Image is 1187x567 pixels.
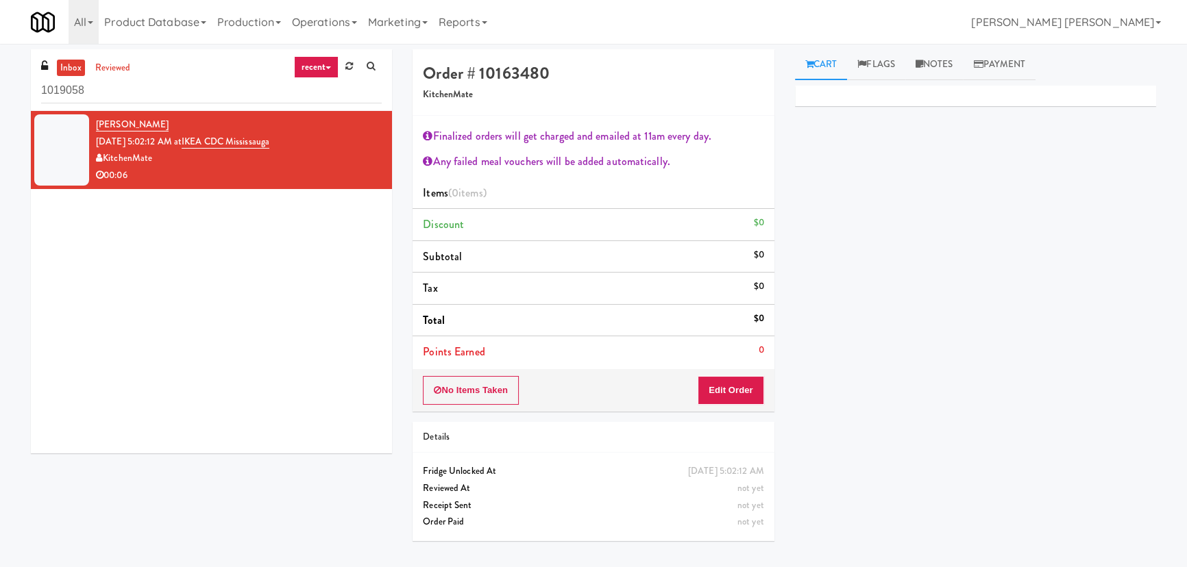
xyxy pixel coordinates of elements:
[423,185,486,201] span: Items
[423,376,519,405] button: No Items Taken
[31,111,392,189] li: [PERSON_NAME][DATE] 5:02:12 AM atIKEA CDC MississaugaKitchenMate00:06
[753,278,763,295] div: $0
[294,56,339,78] a: recent
[423,216,464,232] span: Discount
[753,247,763,264] div: $0
[737,515,764,528] span: not yet
[31,10,55,34] img: Micromart
[847,49,905,80] a: Flags
[96,135,182,148] span: [DATE] 5:02:12 AM at
[423,151,763,172] div: Any failed meal vouchers will be added automatically.
[423,90,763,100] h5: KitchenMate
[737,499,764,512] span: not yet
[963,49,1036,80] a: Payment
[423,480,763,497] div: Reviewed At
[423,344,485,360] span: Points Earned
[423,312,445,328] span: Total
[182,135,269,149] a: IKEA CDC Mississauga
[57,60,85,77] a: inbox
[41,78,382,103] input: Search vision orders
[688,463,764,480] div: [DATE] 5:02:12 AM
[448,185,487,201] span: (0 )
[698,376,764,405] button: Edit Order
[423,429,763,446] div: Details
[905,49,964,80] a: Notes
[423,126,763,147] div: Finalized orders will get charged and emailed at 11am every day.
[96,118,169,131] a: [PERSON_NAME]
[759,342,764,359] div: 0
[423,249,462,264] span: Subtotal
[423,497,763,514] div: Receipt Sent
[458,185,483,201] ng-pluralize: items
[92,60,134,77] a: reviewed
[753,214,763,231] div: $0
[795,49,848,80] a: Cart
[96,150,382,167] div: KitchenMate
[423,514,763,531] div: Order Paid
[96,167,382,184] div: 00:06
[423,64,763,82] h4: Order # 10163480
[737,481,764,494] span: not yet
[423,463,763,480] div: Fridge Unlocked At
[753,310,763,327] div: $0
[423,280,437,296] span: Tax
